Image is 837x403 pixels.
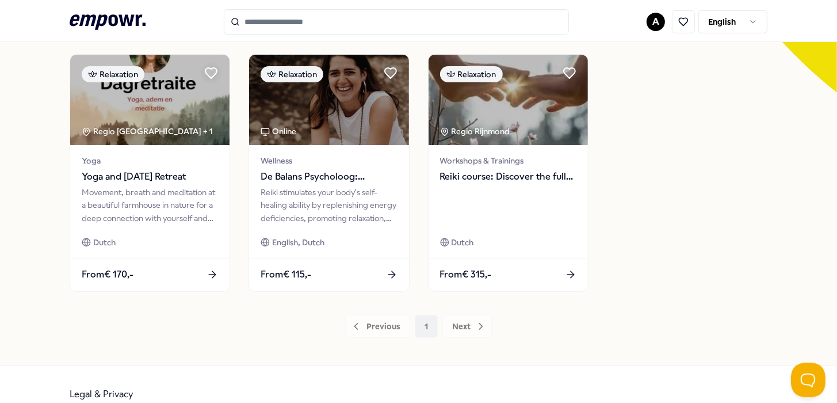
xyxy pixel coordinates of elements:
div: Relaxation [261,66,323,82]
div: Regio Rijnmond [440,125,512,138]
input: Search for products, categories or subcategories [224,9,569,35]
span: Wellness [261,154,397,167]
img: package image [429,55,588,145]
span: Workshops & Trainings [440,154,576,167]
span: Dutch [452,236,474,249]
span: English, Dutch [272,236,324,249]
button: A [647,13,665,31]
a: package imageRelaxationRegio Rijnmond Workshops & TrainingsReiki course: Discover the full power ... [428,54,588,292]
div: Regio [GEOGRAPHIC_DATA] + 1 [82,125,213,138]
div: Reiki stimulates your body's self-healing ability by replenishing energy deficiencies, promoting ... [261,186,397,225]
div: Relaxation [82,66,144,82]
span: De Balans Psycholoog: [PERSON_NAME] [261,169,397,184]
img: package image [249,55,408,145]
span: Dutch [93,236,116,249]
span: From € 315,- [440,267,492,282]
div: Online [261,125,296,138]
a: package imageRelaxationOnlineWellnessDe Balans Psycholoog: [PERSON_NAME]Reiki stimulates your bod... [249,54,409,292]
span: Yoga [82,154,218,167]
iframe: Help Scout Beacon - Open [791,363,825,397]
img: package image [70,55,230,145]
div: Relaxation [440,66,503,82]
div: Movement, breath and meditation at a beautiful farmhouse in nature for a deep connection with you... [82,186,218,225]
span: Reiki course: Discover the full power of [PERSON_NAME] [440,169,576,184]
span: From € 170,- [82,267,133,282]
span: Yoga and [DATE] Retreat [82,169,218,184]
span: From € 115,- [261,267,311,282]
a: package imageRelaxationRegio [GEOGRAPHIC_DATA] + 1YogaYoga and [DATE] RetreatMovement, breath and... [70,54,230,292]
a: Legal & Privacy [70,389,133,400]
